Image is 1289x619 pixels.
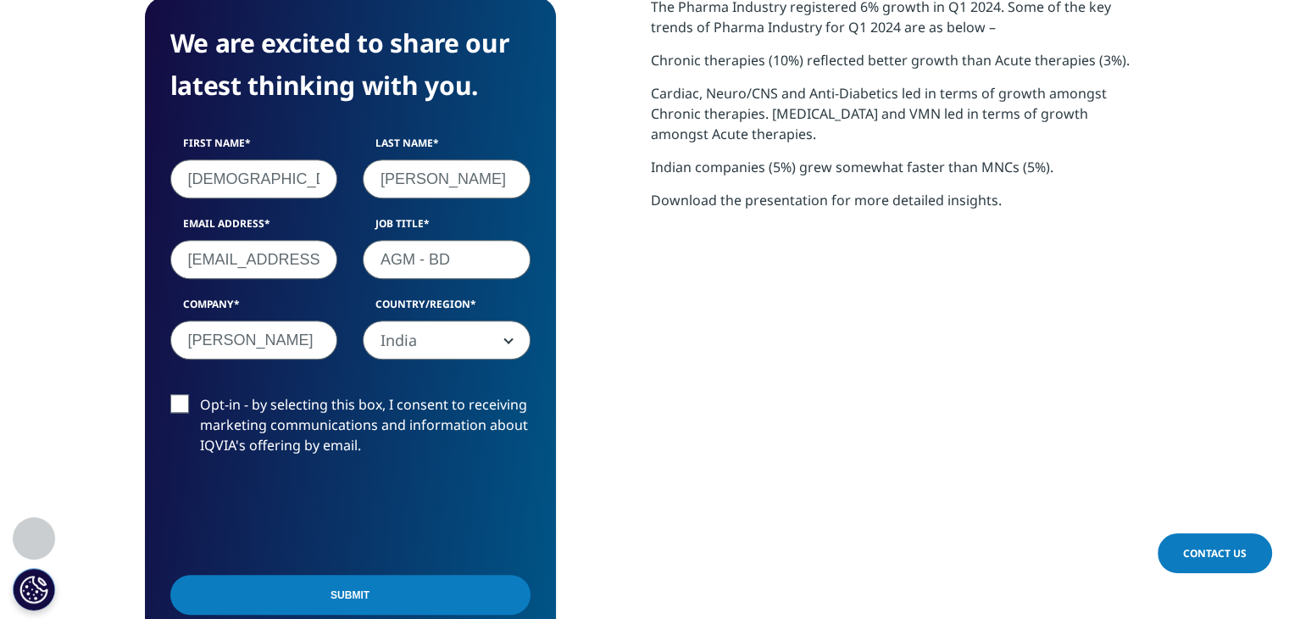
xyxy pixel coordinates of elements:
input: Submit [170,575,531,615]
label: First Name [170,136,338,159]
span: India [363,321,531,360]
label: Company [170,297,338,321]
a: Contact Us [1158,533,1272,573]
label: Email Address [170,216,338,240]
label: Last Name [363,136,531,159]
label: Opt-in - by selecting this box, I consent to receiving marketing communications and information a... [170,394,531,465]
label: Job Title [363,216,531,240]
p: Indian companies (5%) grew somewhat faster than MNCs (5%). [651,157,1145,190]
iframe: reCAPTCHA [170,482,428,549]
span: Contact Us [1183,546,1247,560]
button: Cookie Settings [13,568,55,611]
p: Cardiac, Neuro/CNS and Anti-Diabetics led in terms of growth amongst Chronic therapies. [MEDICAL_... [651,83,1145,157]
p: Chronic therapies (10%) reflected better growth than Acute therapies (3%). [651,50,1145,83]
span: India [364,321,530,360]
p: Download the presentation for more detailed insights. [651,190,1145,223]
label: Country/Region [363,297,531,321]
h4: We are excited to share our latest thinking with you. [170,22,531,107]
